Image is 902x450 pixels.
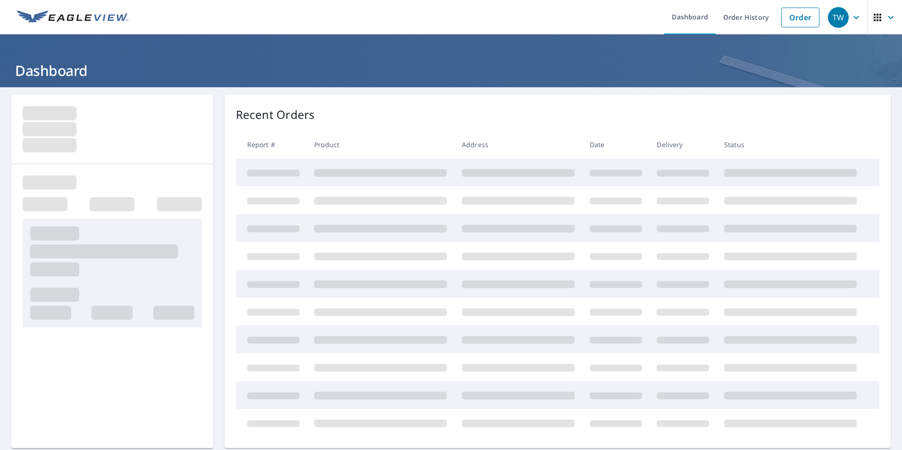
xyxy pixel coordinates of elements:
th: Product [307,131,454,158]
th: Report # [236,131,307,158]
a: Order [781,8,819,27]
img: EV Logo [17,10,128,25]
p: Recent Orders [236,106,315,123]
div: TW [828,7,849,28]
th: Address [454,131,582,158]
h1: Dashboard [11,61,891,80]
th: Delivery [649,131,717,158]
th: Status [717,131,864,158]
th: Date [582,131,650,158]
